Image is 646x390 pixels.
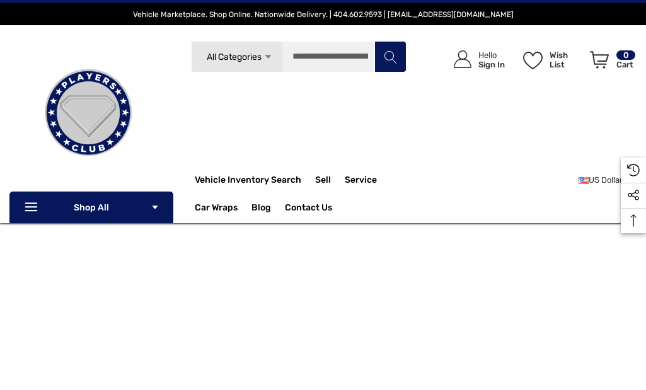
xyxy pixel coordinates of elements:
p: Cart [616,60,635,69]
svg: Icon User Account [454,50,471,68]
a: USD [579,168,637,193]
p: Shop All [9,192,173,223]
button: Search [374,41,406,72]
svg: Review Your Cart [590,51,609,69]
img: Players Club | Cars For Sale [25,50,151,176]
a: Cart with 0 items [584,38,637,87]
a: Vehicle Inventory Search [195,175,301,188]
a: Sell [315,168,345,193]
p: Hello [478,50,505,60]
svg: Icon Arrow Down [263,52,273,62]
svg: Icon Line [23,200,42,215]
a: Sign in [439,38,511,81]
p: Wish List [550,50,583,69]
a: All Categories Icon Arrow Down Icon Arrow Up [191,41,282,72]
svg: Top [621,214,646,227]
span: Sell [315,175,331,188]
a: Service [345,175,377,188]
span: All Categories [207,52,262,62]
svg: Icon Arrow Down [151,203,159,212]
svg: Social Media [627,189,640,202]
a: Wish List Wish List [517,38,584,81]
svg: Wish List [523,52,543,69]
p: Sign In [478,60,505,69]
p: 0 [616,50,635,60]
a: Blog [251,202,271,216]
a: Car Wraps [195,195,251,221]
a: Contact Us [285,202,332,216]
svg: Recently Viewed [627,164,640,176]
span: Car Wraps [195,202,238,216]
span: Vehicle Marketplace. Shop Online. Nationwide Delivery. | 404.602.9593 | [EMAIL_ADDRESS][DOMAIN_NAME] [133,10,514,19]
